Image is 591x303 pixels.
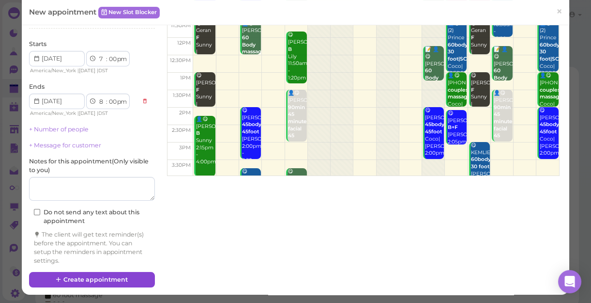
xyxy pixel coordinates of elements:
div: 😋 [PERSON_NAME] Lily 11:50am - 1:20pm [288,32,307,81]
b: 60 Body massage [242,34,265,55]
div: Open Intercom Messenger [558,270,581,293]
div: 👤😋 [PERSON_NAME] Lily|[PERSON_NAME] 1:30pm - 3:00pm [288,90,307,182]
div: 😋 [PERSON_NAME] Sunny |[PERSON_NAME] 1:00pm - 2:00pm [470,72,490,136]
b: 45body 45foot [425,121,444,135]
span: 12:30pm [170,57,191,64]
span: America/New_York [30,67,76,74]
span: New appointment [29,7,98,16]
b: B+F [448,124,458,130]
b: B [288,46,292,52]
div: 😋 [PERSON_NAME] Coco|[PERSON_NAME] 2:00pm - 3:30pm [539,107,559,171]
label: Starts [29,40,46,48]
div: 👤😋 (2) Prince Coco|[PERSON_NAME] 11:30am - 1:00pm [447,20,467,99]
span: 2pm [179,110,191,116]
div: 😋 [PERSON_NAME] Coco|[PERSON_NAME] 2:00pm - 3:30pm [424,107,444,171]
span: 1pm [180,75,191,81]
span: America/New_York [30,110,76,116]
b: 45body 45foot [539,121,559,135]
span: DST [98,110,108,116]
div: 👤😋 (2) Prince Coco|[PERSON_NAME] 11:30am - 1:00pm [539,20,559,99]
label: Ends [29,82,45,91]
b: 60body 30 foot|SC [448,42,468,62]
div: 😋 Geran Sunny |[PERSON_NAME] 11:30am - 12:30pm [196,20,215,84]
div: 😋 KEMLIE [PERSON_NAME] 3:00pm - 4:30pm [470,142,490,199]
span: 3:30pm [172,162,191,168]
div: 👤😋 [PHONE_NUMBER] Coco|[PERSON_NAME] 1:00pm - 2:00pm [539,72,559,136]
span: DST [98,67,108,74]
b: F [471,34,474,41]
span: 12pm [177,40,191,46]
div: 😋 TORCIA [PERSON_NAME] 3:45pm - 5:15pm [242,168,261,225]
label: Notes for this appointment ( Only visible to you ) [29,157,155,175]
b: 60body 30 foot|SC [539,42,559,62]
div: 👤😋 [PERSON_NAME] Sunny 2:15pm - 4:00pm [196,116,215,166]
b: 60 Body massage [494,67,516,88]
span: × [556,5,562,18]
b: F [471,87,474,93]
div: 😋 Geran Sunny |[PERSON_NAME] 11:30am - 12:30pm [470,20,490,84]
div: 📝 👤😋 [PERSON_NAME] [DEMOGRAPHIC_DATA] [PERSON_NAME] |[PERSON_NAME] 12:15pm - 1:15pm [493,46,513,139]
b: F [196,34,199,41]
div: 👤😋 [PHONE_NUMBER] Coco|[PERSON_NAME] 1:00pm - 2:00pm [447,72,467,136]
span: 1:30pm [173,92,191,98]
button: Create appointment [29,272,155,287]
b: couples massage [539,87,562,100]
b: B [196,130,200,136]
b: 60body 30 foot [471,156,491,170]
a: + Message for customer [29,142,101,149]
b: 90min 45 minutes facial 45 massage [494,104,516,146]
div: 😋 TORCIA Lily 3:45pm - 5:15pm [288,168,307,254]
a: New Slot Blocker [98,7,160,18]
div: 😋 [PERSON_NAME] [PERSON_NAME] 2:05pm - 3:05pm [447,110,467,160]
a: + Number of people [29,126,89,133]
b: couples massage [448,87,470,100]
div: 👤😋 [PERSON_NAME] [PERSON_NAME] 11:30am - 12:30pm [242,20,261,84]
div: | | [29,66,137,75]
b: 90min 45 minutes facial 45 massage [288,104,311,146]
b: 45body 45foot [242,121,261,135]
b: 60 Body massage [425,67,448,88]
span: [DATE] [79,110,95,116]
span: [DATE] [79,67,95,74]
span: 2:30pm [172,127,191,133]
input: Do not send any text about this appointment [34,209,40,215]
span: 11:30am [171,22,191,29]
span: 3pm [179,144,191,151]
label: Do not send any text about this appointment [34,208,150,225]
div: | | [29,109,137,118]
div: 😋 [PERSON_NAME] [PERSON_NAME] 2:00pm - 3:30pm [242,107,261,164]
div: 😋 [PERSON_NAME] Sunny |[PERSON_NAME] 1:00pm - 2:00pm [196,72,215,136]
div: The client will get text reminder(s) before the appointment. You can setup the reminders in appoi... [34,230,150,265]
div: 👤😋 [PERSON_NAME] Lily|[PERSON_NAME] 1:30pm - 3:00pm [493,90,513,182]
b: F [196,87,199,93]
div: 📝 👤😋 [PERSON_NAME] [DEMOGRAPHIC_DATA] [PERSON_NAME] |[PERSON_NAME] 12:15pm - 1:15pm [424,46,444,139]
